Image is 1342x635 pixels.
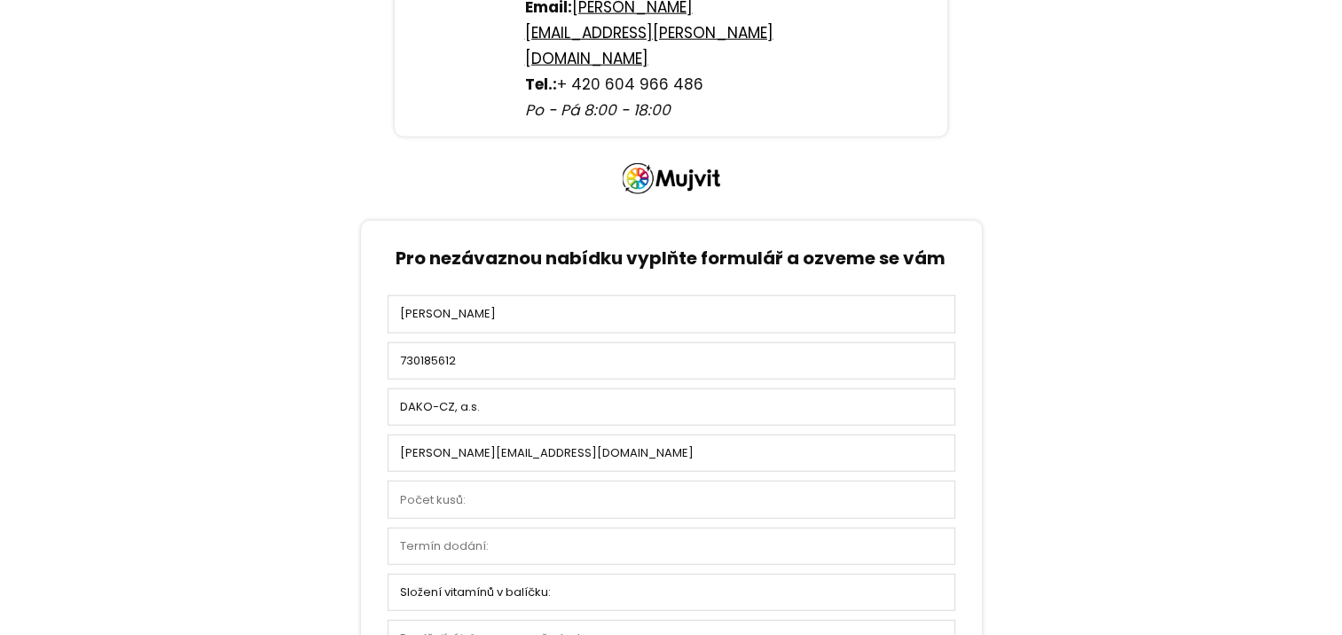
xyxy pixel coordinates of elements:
input: Termín dodání: [388,528,955,565]
strong: Tel.: [525,74,557,95]
input: Jméno: [388,295,955,333]
input: Telefon: [388,342,955,380]
input: Počet kusů: [388,481,955,518]
em: Po - Pá 8:00 - 18:00 [525,99,671,121]
input: Email:* [388,435,955,472]
input: Firma: [388,388,955,426]
p: Pro nezávaznou nabídku vyplňte formulář a ozveme se vám [387,247,955,269]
